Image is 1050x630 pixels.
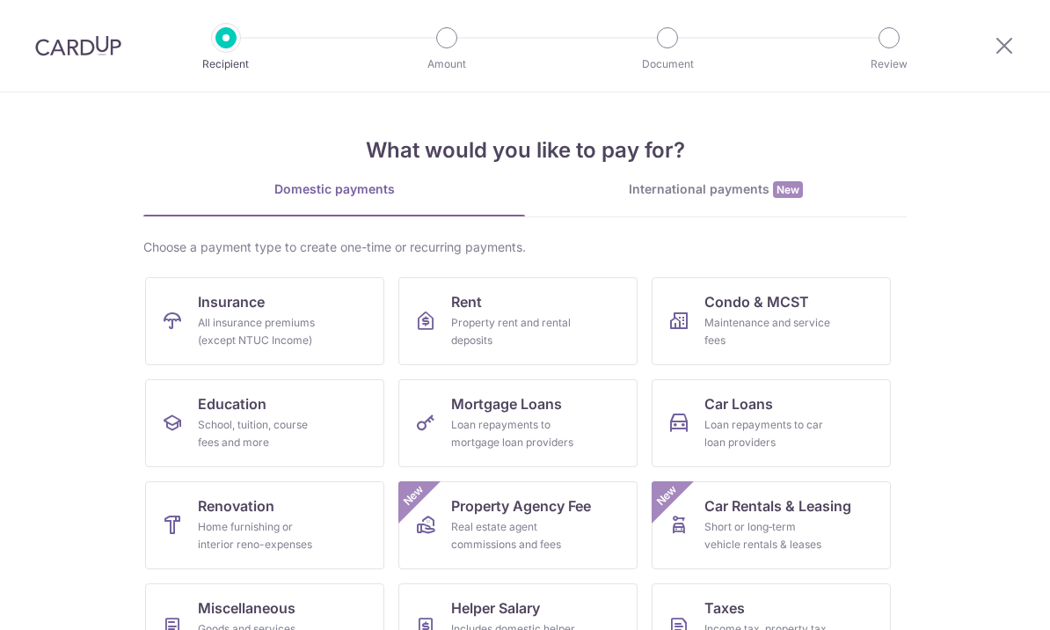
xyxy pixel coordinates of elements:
[198,393,266,414] span: Education
[198,597,295,619] span: Miscellaneous
[824,55,954,73] p: Review
[652,481,891,569] a: Car Rentals & LeasingShort or long‑term vehicle rentals & leasesNew
[704,393,773,414] span: Car Loans
[704,291,809,312] span: Condo & MCST
[704,597,745,619] span: Taxes
[653,481,682,510] span: New
[525,180,907,199] div: International payments
[198,314,324,349] div: All insurance premiums (except NTUC Income)
[145,481,384,569] a: RenovationHome furnishing or interior reno-expenses
[704,416,831,451] div: Loan repayments to car loan providers
[704,495,851,516] span: Car Rentals & Leasing
[35,35,121,56] img: CardUp
[451,416,578,451] div: Loan repayments to mortgage loan providers
[704,518,831,553] div: Short or long‑term vehicle rentals & leases
[451,314,578,349] div: Property rent and rental deposits
[398,481,638,569] a: Property Agency FeeReal estate agent commissions and feesNew
[451,291,482,312] span: Rent
[398,277,638,365] a: RentProperty rent and rental deposits
[451,393,562,414] span: Mortgage Loans
[198,518,324,553] div: Home furnishing or interior reno-expenses
[145,379,384,467] a: EducationSchool, tuition, course fees and more
[773,181,803,198] span: New
[143,238,907,256] div: Choose a payment type to create one-time or recurring payments.
[398,379,638,467] a: Mortgage LoansLoan repayments to mortgage loan providers
[161,55,291,73] p: Recipient
[382,55,512,73] p: Amount
[143,180,525,198] div: Domestic payments
[652,379,891,467] a: Car LoansLoan repayments to car loan providers
[145,277,384,365] a: InsuranceAll insurance premiums (except NTUC Income)
[451,518,578,553] div: Real estate agent commissions and fees
[652,277,891,365] a: Condo & MCSTMaintenance and service fees
[451,495,591,516] span: Property Agency Fee
[602,55,733,73] p: Document
[704,314,831,349] div: Maintenance and service fees
[143,135,907,166] h4: What would you like to pay for?
[198,416,324,451] div: School, tuition, course fees and more
[399,481,428,510] span: New
[198,291,265,312] span: Insurance
[451,597,540,619] span: Helper Salary
[198,495,274,516] span: Renovation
